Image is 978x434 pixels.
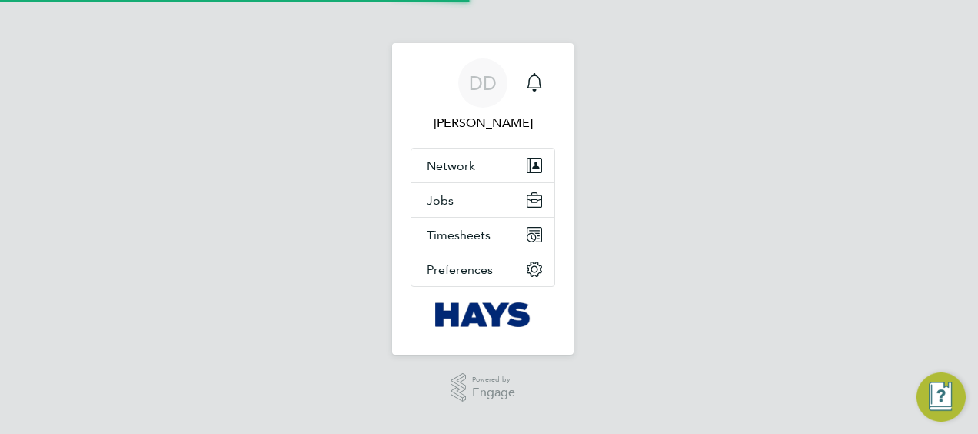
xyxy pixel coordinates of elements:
span: Network [427,159,475,173]
span: Powered by [472,373,515,386]
span: Timesheets [427,228,491,242]
nav: Main navigation [392,43,574,355]
span: Daniel Docherty [411,114,555,132]
span: DD [469,73,497,93]
span: Jobs [427,193,454,208]
img: hays-logo-retina.png [435,302,531,327]
a: Powered byEngage [451,373,516,402]
button: Engage Resource Center [916,372,966,422]
button: Timesheets [411,218,554,252]
a: Go to home page [411,302,555,327]
button: Network [411,149,554,182]
span: Preferences [427,262,493,277]
span: Engage [472,386,515,399]
a: DD[PERSON_NAME] [411,58,555,132]
button: Jobs [411,183,554,217]
button: Preferences [411,252,554,286]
